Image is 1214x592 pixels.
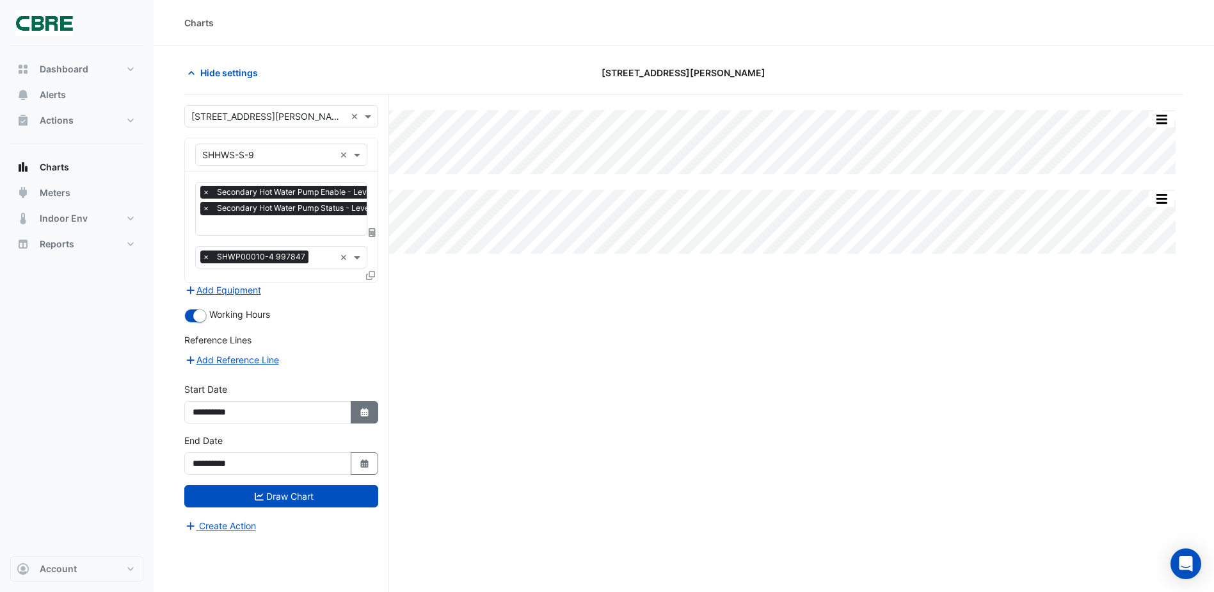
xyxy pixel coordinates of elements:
span: × [200,186,212,199]
label: End Date [184,434,223,447]
span: Secondary Hot Water Pump Status - Level 33-Plant Room, Plantroom [214,202,474,215]
span: Dashboard [40,63,88,76]
button: Add Equipment [184,283,262,297]
button: More Options [1149,191,1174,207]
img: Company Logo [15,10,73,36]
fa-icon: Select Date [359,407,371,418]
span: Clear [340,251,351,264]
button: Alerts [10,82,143,108]
button: Meters [10,180,143,206]
button: Create Action [184,518,257,533]
button: Actions [10,108,143,133]
span: Clear [351,110,362,123]
div: Open Intercom Messenger [1170,548,1201,579]
span: Secondary Hot Water Pump Enable - Level 33-Plant Room, Plantroom [214,186,475,199]
button: Add Reference Line [184,352,280,367]
button: Reports [10,231,143,257]
span: Working Hours [209,309,270,320]
button: Draw Chart [184,485,378,507]
button: Account [10,556,143,582]
app-icon: Actions [17,114,29,127]
app-icon: Dashboard [17,63,29,76]
span: Choose Function [367,227,378,238]
app-icon: Indoor Env [17,212,29,225]
span: Account [40,563,77,575]
span: Charts [40,161,69,174]
span: Meters [40,186,70,199]
button: More Options [1149,111,1174,127]
button: Indoor Env [10,206,143,231]
span: Alerts [40,88,66,101]
button: Dashboard [10,56,143,82]
span: Hide settings [200,66,258,79]
label: Reference Lines [184,333,252,347]
span: Reports [40,238,74,251]
fa-icon: Select Date [359,458,371,469]
app-icon: Meters [17,186,29,199]
span: Clear [340,148,351,161]
span: SHWP00010-4 997847 [214,251,308,263]
label: Start Date [184,382,227,396]
span: Actions [40,114,74,127]
span: × [200,251,212,263]
app-icon: Charts [17,161,29,174]
button: Charts [10,154,143,180]
span: [STREET_ADDRESS][PERSON_NAME] [602,66,765,79]
button: Hide settings [184,62,266,84]
span: Indoor Env [40,212,88,225]
app-icon: Reports [17,238,29,251]
app-icon: Alerts [17,88,29,101]
span: Clone Favourites and Tasks from this Equipment to other Equipment [366,270,375,281]
div: Charts [184,16,214,29]
span: × [200,202,212,215]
